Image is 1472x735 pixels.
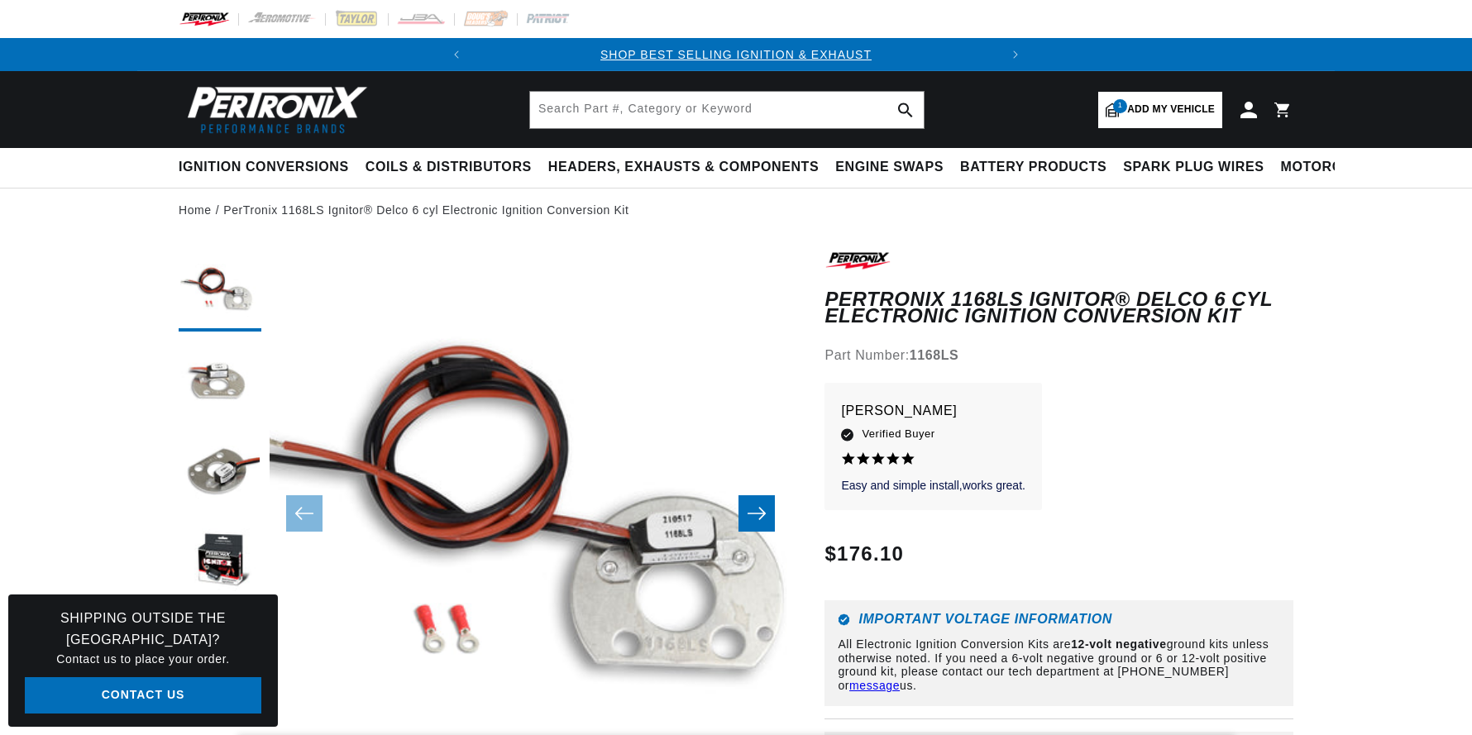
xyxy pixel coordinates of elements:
img: Pertronix [179,81,369,138]
nav: breadcrumbs [179,201,1293,219]
span: 1 [1113,99,1127,113]
span: Add my vehicle [1127,102,1215,117]
button: search button [887,92,924,128]
strong: 1168LS [910,348,959,362]
h6: Important Voltage Information [838,613,1280,626]
summary: Spark Plug Wires [1115,148,1272,187]
summary: Headers, Exhausts & Components [540,148,827,187]
p: Easy and simple install,works great. [841,478,1025,494]
summary: Motorcycle [1273,148,1388,187]
div: Announcement [473,45,999,64]
a: message [849,679,900,692]
button: Translation missing: en.sections.announcements.previous_announcement [440,38,473,71]
button: Load image 2 in gallery view [179,340,261,422]
button: Slide right [738,495,775,532]
h3: Shipping Outside the [GEOGRAPHIC_DATA]? [25,608,261,650]
span: Ignition Conversions [179,159,349,176]
button: Load image 1 in gallery view [179,249,261,332]
summary: Coils & Distributors [357,148,540,187]
p: Contact us to place your order. [25,650,261,668]
summary: Ignition Conversions [179,148,357,187]
span: Headers, Exhausts & Components [548,159,819,176]
strong: 12-volt negative [1071,637,1166,651]
a: 1Add my vehicle [1098,92,1222,128]
span: Engine Swaps [835,159,944,176]
button: Slide left [286,495,323,532]
slideshow-component: Translation missing: en.sections.announcements.announcement_bar [137,38,1335,71]
a: SHOP BEST SELLING IGNITION & EXHAUST [600,48,872,61]
span: Verified Buyer [862,425,934,443]
input: Search Part #, Category or Keyword [530,92,924,128]
summary: Battery Products [952,148,1115,187]
h1: PerTronix 1168LS Ignitor® Delco 6 cyl Electronic Ignition Conversion Kit [824,291,1293,325]
summary: Engine Swaps [827,148,952,187]
span: Coils & Distributors [366,159,532,176]
a: Contact Us [25,677,261,714]
p: All Electronic Ignition Conversion Kits are ground kits unless otherwise noted. If you need a 6-v... [838,637,1280,693]
button: Translation missing: en.sections.announcements.next_announcement [999,38,1032,71]
a: PerTronix 1168LS Ignitor® Delco 6 cyl Electronic Ignition Conversion Kit [223,201,628,219]
div: 1 of 2 [473,45,999,64]
a: Home [179,201,212,219]
span: $176.10 [824,539,904,569]
button: Load image 4 in gallery view [179,522,261,604]
p: [PERSON_NAME] [841,399,1025,422]
div: Part Number: [824,345,1293,366]
span: Spark Plug Wires [1123,159,1264,176]
span: Battery Products [960,159,1106,176]
button: Load image 3 in gallery view [179,431,261,513]
span: Motorcycle [1281,159,1379,176]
